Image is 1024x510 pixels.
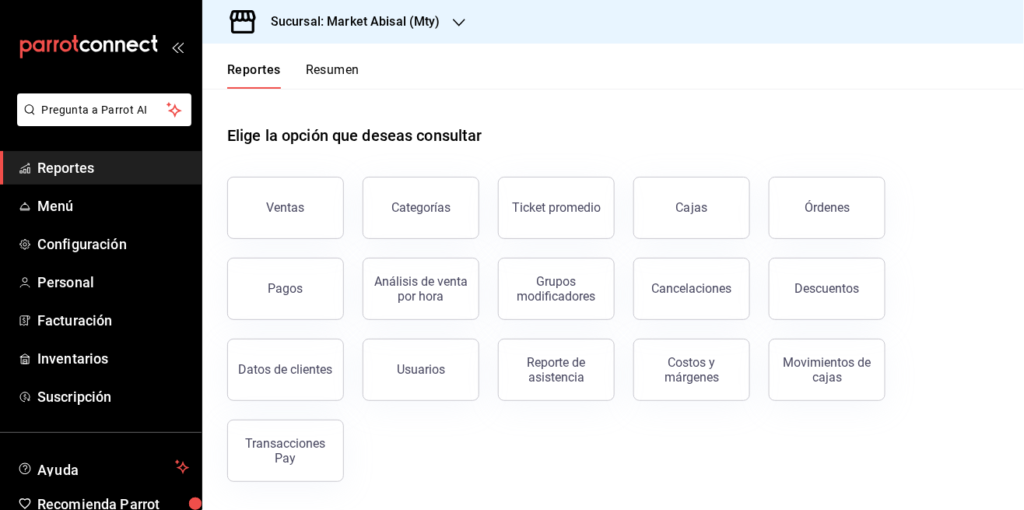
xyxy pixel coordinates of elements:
[11,113,191,129] a: Pregunta a Parrot AI
[373,274,469,304] div: Análisis de venta por hora
[227,339,344,401] button: Datos de clientes
[363,258,479,320] button: Análisis de venta por hora
[37,458,169,477] span: Ayuda
[37,386,189,407] span: Suscripción
[644,355,740,385] div: Costos y márgenes
[397,362,445,377] div: Usuarios
[37,310,189,331] span: Facturación
[769,177,885,239] button: Órdenes
[676,199,708,217] div: Cajas
[363,177,479,239] button: Categorías
[258,12,440,31] h3: Sucursal: Market Abisal (Mty)
[227,177,344,239] button: Ventas
[227,62,281,89] button: Reportes
[769,339,885,401] button: Movimientos de cajas
[171,40,184,53] button: open_drawer_menu
[779,355,875,385] div: Movimientos de cajas
[42,102,167,118] span: Pregunta a Parrot AI
[652,281,732,296] div: Cancelaciones
[37,272,189,293] span: Personal
[227,420,344,482] button: Transacciones Pay
[512,200,601,215] div: Ticket promedio
[306,62,359,89] button: Resumen
[37,234,189,255] span: Configuración
[363,339,479,401] button: Usuarios
[795,281,860,296] div: Descuentos
[227,124,482,147] h1: Elige la opción que deseas consultar
[508,274,605,304] div: Grupos modificadores
[37,157,189,178] span: Reportes
[268,281,303,296] div: Pagos
[508,355,605,385] div: Reporte de asistencia
[805,200,850,215] div: Órdenes
[17,93,191,126] button: Pregunta a Parrot AI
[237,436,334,466] div: Transacciones Pay
[37,195,189,216] span: Menú
[227,62,359,89] div: navigation tabs
[769,258,885,320] button: Descuentos
[37,348,189,369] span: Inventarios
[498,339,615,401] button: Reporte de asistencia
[498,177,615,239] button: Ticket promedio
[633,258,750,320] button: Cancelaciones
[239,362,333,377] div: Datos de clientes
[227,258,344,320] button: Pagos
[267,200,305,215] div: Ventas
[391,200,451,215] div: Categorías
[633,177,750,239] a: Cajas
[498,258,615,320] button: Grupos modificadores
[633,339,750,401] button: Costos y márgenes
